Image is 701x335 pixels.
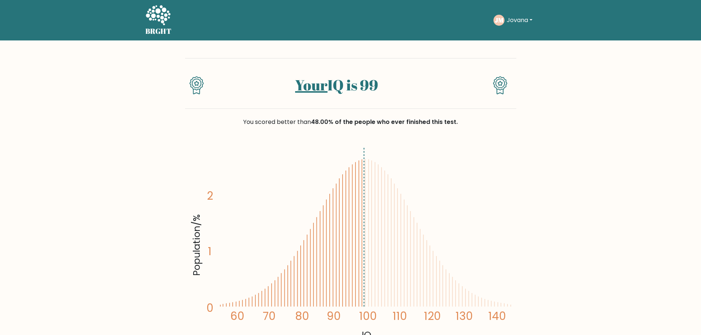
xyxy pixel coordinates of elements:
text: JM [495,16,503,24]
tspan: 90 [327,309,341,324]
tspan: 0 [206,301,213,316]
tspan: 140 [488,309,506,324]
h1: IQ is 99 [217,76,456,94]
tspan: 1 [208,244,212,259]
a: BRGHT [145,3,172,38]
tspan: 120 [424,309,441,324]
tspan: 70 [263,309,276,324]
button: Jovana [504,15,535,25]
tspan: 130 [456,309,473,324]
tspan: 2 [207,188,213,203]
div: You scored better than [185,118,516,126]
tspan: 100 [359,309,377,324]
a: Your [295,75,328,95]
tspan: Population/% [190,215,203,276]
tspan: 80 [295,309,309,324]
span: 48.00% of the people who ever finished this test. [311,118,458,126]
tspan: 110 [393,309,407,324]
tspan: 60 [230,309,244,324]
h5: BRGHT [145,27,172,36]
